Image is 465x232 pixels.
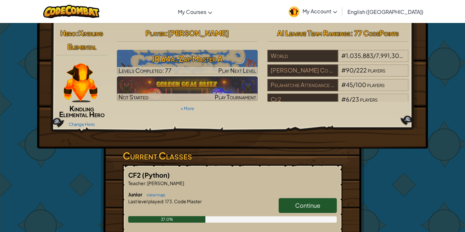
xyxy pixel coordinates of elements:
[128,198,163,204] span: Last level played
[356,81,366,88] span: 100
[143,192,165,197] a: view map
[168,28,229,38] span: [PERSON_NAME]
[181,106,194,111] a: + More
[164,198,173,204] span: 173.
[76,28,78,38] span: :
[267,50,338,62] div: World
[341,66,346,74] span: #
[67,28,103,51] span: Kindling Elemental
[128,171,142,179] span: CF2
[117,76,258,101] img: Golden Goal
[289,6,299,17] img: avatar
[367,81,385,88] span: players
[267,71,408,78] a: [PERSON_NAME] Co School Dist#90/222players
[215,93,256,101] span: Play Tournament
[146,28,165,38] span: Player
[267,64,338,77] div: [PERSON_NAME] Co School Dist
[119,67,171,74] span: Levels Completed: 77
[267,79,338,91] div: Pelahatchie Attendance Center
[346,81,353,88] span: 45
[163,198,164,204] span: :
[404,52,421,59] span: players
[346,52,373,59] span: 1,035,883
[354,66,356,74] span: /
[43,5,100,18] img: CodeCombat logo
[352,95,359,103] span: 23
[277,28,350,38] span: AI League Team Rankings
[267,85,408,93] a: Pelahatchie Attendance Center#45/100players
[128,216,205,223] div: 37.0%
[344,3,427,20] a: English ([GEOGRAPHIC_DATA])
[303,8,337,15] span: My Account
[341,95,346,103] span: #
[119,93,149,101] span: Not Started
[128,180,145,186] span: Teacher
[376,52,403,59] span: 7,991,305
[368,66,385,74] span: players
[285,1,340,22] a: My Account
[128,191,143,197] span: Junior
[69,122,95,127] a: Change Hero
[346,66,354,74] span: 90
[360,95,377,103] span: players
[117,50,258,74] img: JR 64a: Zap Master A
[373,52,376,59] span: /
[142,171,170,179] span: (Python)
[173,198,202,204] span: Code Master
[267,56,408,63] a: World#1,035,883/7,991,305players
[350,28,399,38] span: : 77 CodePoints
[117,76,258,101] a: Not StartedPlay Tournament
[147,180,184,186] span: [PERSON_NAME]
[123,149,342,163] h3: Current Classes
[353,81,356,88] span: /
[59,104,105,119] span: Kindling Elemental Hero
[178,8,206,15] span: My Courses
[349,95,352,103] span: /
[145,180,147,186] span: :
[117,51,258,66] h3: JR 64a: Zap Master A
[267,100,408,107] a: Cf2#6/23players
[60,28,76,38] span: Hero
[117,50,258,74] a: Play Next Level
[267,94,338,106] div: Cf2
[356,66,367,74] span: 222
[218,67,256,74] span: Play Next Level
[347,8,423,15] span: English ([GEOGRAPHIC_DATA])
[165,28,168,38] span: :
[175,3,215,20] a: My Courses
[341,52,346,59] span: #
[341,81,346,88] span: #
[295,202,320,209] span: Continue
[346,95,349,103] span: 6
[64,63,97,102] img: KindlingElementalPaperDoll.png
